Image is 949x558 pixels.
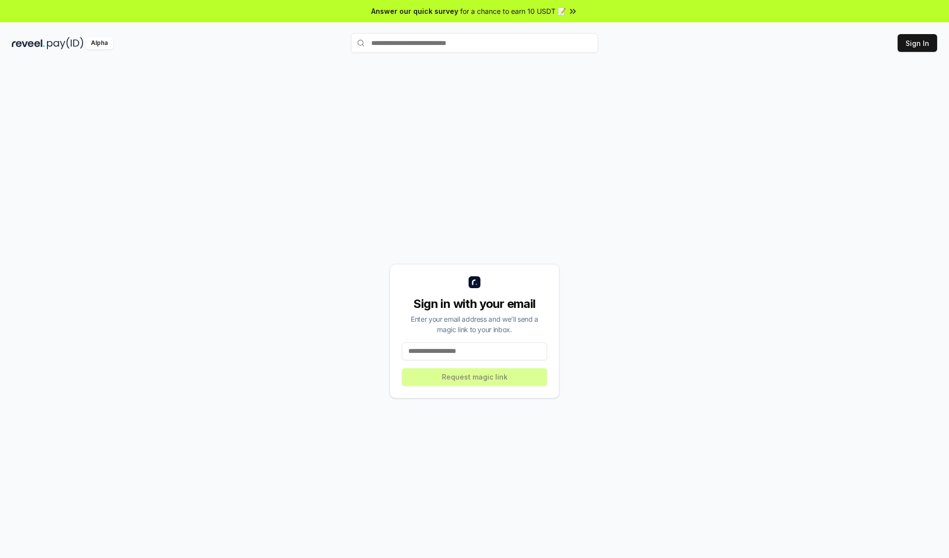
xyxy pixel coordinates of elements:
div: Enter your email address and we’ll send a magic link to your inbox. [402,314,547,335]
img: logo_small [469,276,480,288]
span: for a chance to earn 10 USDT 📝 [460,6,566,16]
button: Sign In [898,34,937,52]
div: Alpha [86,37,113,49]
div: Sign in with your email [402,296,547,312]
span: Answer our quick survey [371,6,458,16]
img: reveel_dark [12,37,45,49]
img: pay_id [47,37,84,49]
